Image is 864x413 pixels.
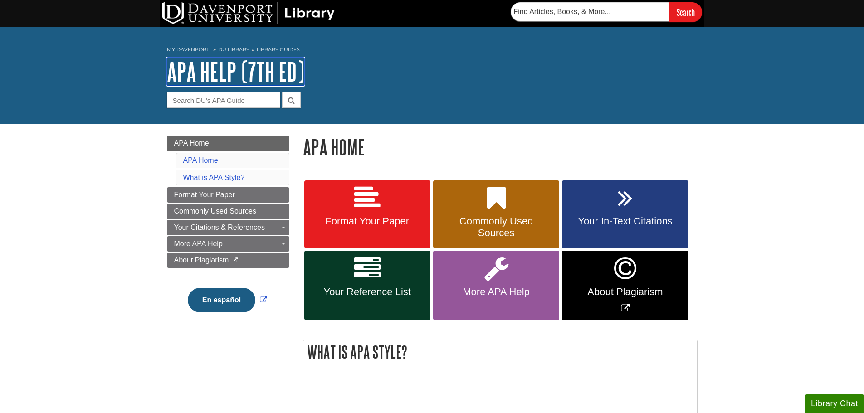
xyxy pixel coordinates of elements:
a: APA Home [167,136,289,151]
span: Your Reference List [311,286,424,298]
a: About Plagiarism [167,253,289,268]
i: This link opens in a new window [231,258,239,263]
span: Your Citations & References [174,224,265,231]
span: About Plagiarism [174,256,229,264]
h1: APA Home [303,136,698,159]
input: Search [669,2,702,22]
a: Link opens in new window [562,251,688,320]
span: More APA Help [440,286,552,298]
span: Commonly Used Sources [440,215,552,239]
a: Your In-Text Citations [562,180,688,248]
a: APA Home [183,156,218,164]
a: Commonly Used Sources [433,180,559,248]
span: Your In-Text Citations [569,215,681,227]
span: Format Your Paper [174,191,235,199]
span: APA Home [174,139,209,147]
h2: What is APA Style? [303,340,697,364]
a: Format Your Paper [167,187,289,203]
a: More APA Help [167,236,289,252]
button: En español [188,288,255,312]
a: More APA Help [433,251,559,320]
nav: breadcrumb [167,44,698,58]
a: Commonly Used Sources [167,204,289,219]
a: Format Your Paper [304,180,430,248]
a: Link opens in new window [185,296,269,304]
button: Library Chat [805,394,864,413]
a: My Davenport [167,46,209,53]
a: What is APA Style? [183,174,245,181]
span: About Plagiarism [569,286,681,298]
input: Find Articles, Books, & More... [511,2,669,21]
img: DU Library [162,2,335,24]
span: More APA Help [174,240,223,248]
a: Library Guides [257,46,300,53]
div: Guide Page Menu [167,136,289,328]
form: Searches DU Library's articles, books, and more [511,2,702,22]
input: Search DU's APA Guide [167,92,280,108]
a: APA Help (7th Ed) [167,58,304,86]
a: DU Library [218,46,249,53]
span: Format Your Paper [311,215,424,227]
span: Commonly Used Sources [174,207,256,215]
a: Your Reference List [304,251,430,320]
a: Your Citations & References [167,220,289,235]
